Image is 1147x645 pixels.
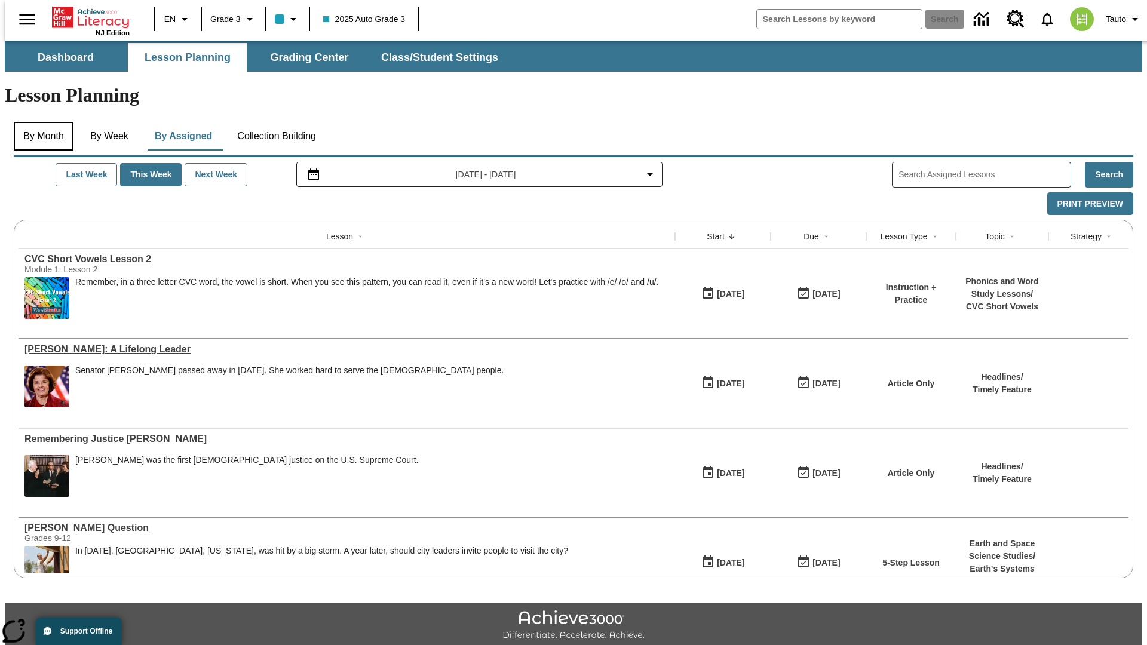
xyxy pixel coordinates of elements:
button: Language: EN, Select a language [159,8,197,30]
div: [DATE] [812,376,840,391]
div: Joplin's Question [24,523,669,533]
div: [DATE] [812,466,840,481]
button: Select a new avatar [1063,4,1101,35]
div: Lesson [326,231,353,242]
button: Grading Center [250,43,369,72]
img: Chief Justice Warren Burger, wearing a black robe, holds up his right hand and faces Sandra Day O... [24,455,69,497]
button: Open side menu [10,2,45,37]
div: Sandra Day O'Connor was the first female justice on the U.S. Supreme Court. [75,455,418,497]
button: Sort [1102,229,1116,244]
div: [DATE] [717,466,744,481]
div: [DATE] [717,287,744,302]
button: Sort [353,229,367,244]
span: NJ Edition [96,29,130,36]
button: 08/14/25: First time the lesson was available [697,462,749,484]
a: CVC Short Vowels Lesson 2, Lessons [24,254,669,265]
button: Next Week [185,163,247,186]
a: Resource Center, Will open in new tab [999,3,1032,35]
a: Notifications [1032,4,1063,35]
div: Strategy [1071,231,1102,242]
div: [PERSON_NAME] was the first [DEMOGRAPHIC_DATA] justice on the U.S. Supreme Court. [75,455,418,465]
button: 08/13/25: Last day the lesson can be accessed [793,551,844,574]
p: Article Only [888,467,935,480]
a: Home [52,5,130,29]
button: 08/14/25: First time the lesson was available [697,372,749,395]
p: Earth and Space Science Studies / [962,537,1042,563]
div: In [DATE], [GEOGRAPHIC_DATA], [US_STATE], was hit by a big storm. A year later, should city leade... [75,546,568,556]
svg: Collapse Date Range Filter [643,167,657,182]
div: Grades 9-12 [24,533,204,543]
button: Grade: Grade 3, Select a grade [206,8,262,30]
button: 08/14/25: Last day the lesson can be accessed [793,462,844,484]
div: SubNavbar [5,43,509,72]
button: 08/14/25: First time the lesson was available [697,282,749,305]
input: search field [757,10,922,29]
button: Profile/Settings [1101,8,1147,30]
div: Module 1: Lesson 2 [24,265,204,274]
p: CVC Short Vowels [962,300,1042,313]
p: Phonics and Word Study Lessons / [962,275,1042,300]
a: Remembering Justice O'Connor, Lessons [24,434,669,444]
button: 08/13/25: First time the lesson was available [697,551,749,574]
div: Dianne Feinstein: A Lifelong Leader [24,344,669,355]
span: 2025 Auto Grade 3 [323,13,406,26]
h1: Lesson Planning [5,84,1142,106]
div: [DATE] [717,555,744,570]
span: EN [164,13,176,26]
div: SubNavbar [5,41,1142,72]
button: Class color is light blue. Change class color [270,8,305,30]
img: Senator Dianne Feinstein of California smiles with the U.S. flag behind her. [24,365,69,407]
p: Remember, in a three letter CVC word, the vowel is short. When you see this pattern, you can read... [75,277,658,287]
div: Senator Dianne Feinstein passed away in September 2023. She worked hard to serve the American peo... [75,365,504,407]
p: Headlines / [973,371,1032,383]
a: Dianne Feinstein: A Lifelong Leader, Lessons [24,344,669,355]
div: Lesson Type [880,231,927,242]
p: Timely Feature [973,383,1032,396]
div: [DATE] [812,287,840,302]
button: 08/14/25: Last day the lesson can be accessed [793,372,844,395]
a: Joplin's Question, Lessons [24,523,669,533]
span: Tauto [1106,13,1126,26]
button: Collection Building [228,122,326,150]
p: Timely Feature [973,473,1032,486]
div: Senator [PERSON_NAME] passed away in [DATE]. She worked hard to serve the [DEMOGRAPHIC_DATA] people. [75,365,504,376]
img: CVC Short Vowels Lesson 2. [24,277,69,319]
button: By Week [79,122,139,150]
span: Support Offline [60,627,112,635]
img: image [24,546,69,588]
button: By Assigned [145,122,222,150]
button: Print Preview [1047,192,1133,216]
img: Achieve3000 Differentiate Accelerate Achieve [502,610,645,641]
div: Remembering Justice O'Connor [24,434,669,444]
p: Headlines / [973,460,1032,473]
div: In May 2011, Joplin, Missouri, was hit by a big storm. A year later, should city leaders invite p... [75,546,568,588]
span: Grade 3 [210,13,241,26]
input: Search Assigned Lessons [898,166,1071,183]
button: Sort [928,229,942,244]
button: Class/Student Settings [372,43,508,72]
span: [DATE] - [DATE] [456,168,516,181]
button: Last Week [56,163,117,186]
div: [DATE] [717,376,744,391]
p: Article Only [888,377,935,390]
img: avatar image [1070,7,1094,31]
p: 5-Step Lesson [882,557,940,569]
div: CVC Short Vowels Lesson 2 [24,254,669,265]
div: Due [803,231,819,242]
div: Start [707,231,725,242]
a: Data Center [967,3,999,36]
button: Support Offline [36,618,122,645]
button: Sort [819,229,833,244]
div: Remember, in a three letter CVC word, the vowel is short. When you see this pattern, you can read... [75,277,658,319]
button: Select the date range menu item [302,167,658,182]
button: 08/14/25: Last day the lesson can be accessed [793,282,844,305]
button: Sort [1005,229,1019,244]
div: Home [52,4,130,36]
button: Search [1085,162,1133,188]
button: By Month [14,122,73,150]
p: Instruction + Practice [872,281,950,306]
